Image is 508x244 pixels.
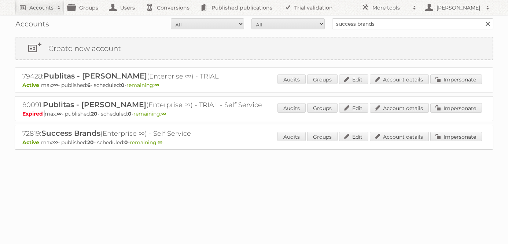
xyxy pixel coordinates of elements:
[44,72,147,80] span: Publitas - [PERSON_NAME]
[124,139,128,146] strong: 0
[87,82,91,88] strong: 6
[57,110,62,117] strong: ∞
[128,110,132,117] strong: 0
[53,82,58,88] strong: ∞
[430,74,482,84] a: Impersonate
[158,139,162,146] strong: ∞
[430,103,482,113] a: Impersonate
[22,72,279,81] h2: 79428: (Enterprise ∞) - TRIAL
[370,74,429,84] a: Account details
[126,82,159,88] span: remaining:
[15,37,493,59] a: Create new account
[91,110,97,117] strong: 20
[370,132,429,141] a: Account details
[339,132,368,141] a: Edit
[130,139,162,146] span: remaining:
[22,82,41,88] span: Active
[29,4,54,11] h2: Accounts
[22,129,279,138] h2: 72819: (Enterprise ∞) - Self Service
[43,100,146,109] span: Publitas - [PERSON_NAME]
[121,82,125,88] strong: 0
[22,139,41,146] span: Active
[154,82,159,88] strong: ∞
[339,103,368,113] a: Edit
[22,110,45,117] span: Expired
[430,132,482,141] a: Impersonate
[372,4,409,11] h2: More tools
[22,110,486,117] p: max: - published: - scheduled: -
[307,74,338,84] a: Groups
[307,132,338,141] a: Groups
[277,103,306,113] a: Audits
[277,132,306,141] a: Audits
[87,139,94,146] strong: 20
[339,74,368,84] a: Edit
[435,4,482,11] h2: [PERSON_NAME]
[22,139,486,146] p: max: - published: - scheduled: -
[41,129,100,138] span: Success Brands
[22,82,486,88] p: max: - published: - scheduled: -
[370,103,429,113] a: Account details
[53,139,58,146] strong: ∞
[161,110,166,117] strong: ∞
[22,100,279,110] h2: 80091: (Enterprise ∞) - TRIAL - Self Service
[133,110,166,117] span: remaining:
[307,103,338,113] a: Groups
[277,74,306,84] a: Audits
